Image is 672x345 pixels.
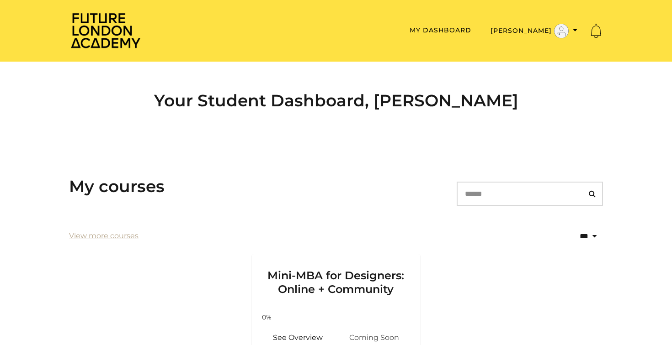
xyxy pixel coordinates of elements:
h3: My courses [69,177,165,196]
span: 0% [256,313,277,322]
h3: Mini-MBA for Designers: Online + Community [263,254,409,296]
a: View more courses [69,230,139,241]
img: Home Page [69,12,142,49]
button: Toggle menu [488,23,580,39]
select: status [550,225,603,247]
a: My Dashboard [410,26,471,34]
h2: Your Student Dashboard, [PERSON_NAME] [69,91,603,110]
